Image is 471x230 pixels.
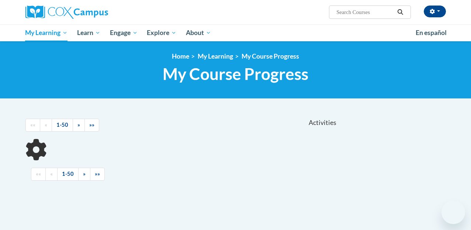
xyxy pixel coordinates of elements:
[36,171,41,177] span: ««
[30,122,35,128] span: ««
[73,119,85,132] a: Next
[147,28,176,37] span: Explore
[25,6,158,19] a: Cox Campus
[25,119,40,132] a: Begining
[25,28,67,37] span: My Learning
[31,168,46,181] a: Begining
[78,168,90,181] a: Next
[50,171,53,177] span: «
[416,29,447,36] span: En español
[84,119,99,132] a: End
[110,28,138,37] span: Engage
[57,168,79,181] a: 1-50
[441,201,465,224] iframe: Button to launch messaging window
[90,168,105,181] a: End
[77,28,100,37] span: Learn
[45,168,58,181] a: Previous
[424,6,446,17] button: Account Settings
[242,52,299,60] a: My Course Progress
[45,122,47,128] span: «
[20,24,451,41] div: Main menu
[72,24,105,41] a: Learn
[395,8,406,17] button: Search
[181,24,216,41] a: About
[25,6,108,19] img: Cox Campus
[21,24,73,41] a: My Learning
[411,25,451,41] a: En español
[95,171,100,177] span: »»
[89,122,94,128] span: »»
[336,8,395,17] input: Search Courses
[309,119,336,127] span: Activities
[52,119,73,132] a: 1-50
[105,24,142,41] a: Engage
[172,52,189,60] a: Home
[186,28,211,37] span: About
[77,122,80,128] span: »
[142,24,181,41] a: Explore
[198,52,233,60] a: My Learning
[163,64,308,84] span: My Course Progress
[40,119,52,132] a: Previous
[83,171,86,177] span: »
